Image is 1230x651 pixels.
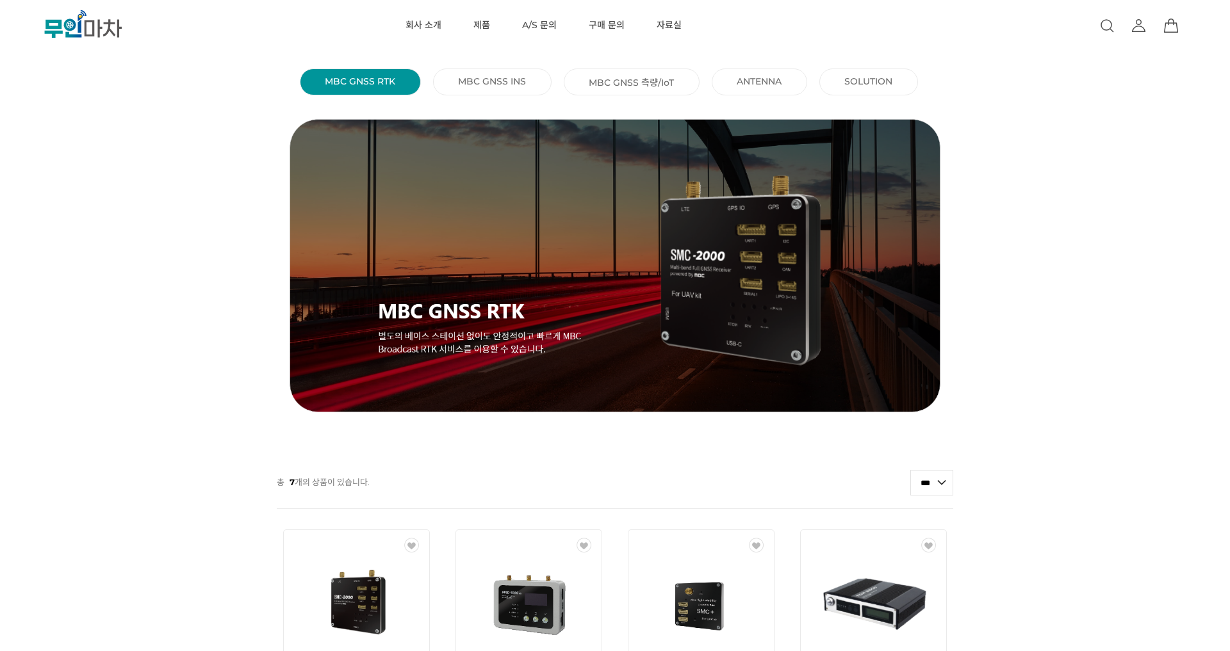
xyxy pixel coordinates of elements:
[737,76,782,87] a: ANTENNA
[458,76,526,87] a: MBC GNSS INS
[589,76,674,88] a: MBC GNSS 측량/IoT
[844,76,892,87] a: SOLUTION
[290,477,295,487] strong: 7
[277,119,953,412] img: thumbnail_MBC_GNSS_RTK.png
[277,470,370,494] p: 총 개의 상품이 있습니다.
[325,76,395,87] a: MBC GNSS RTK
